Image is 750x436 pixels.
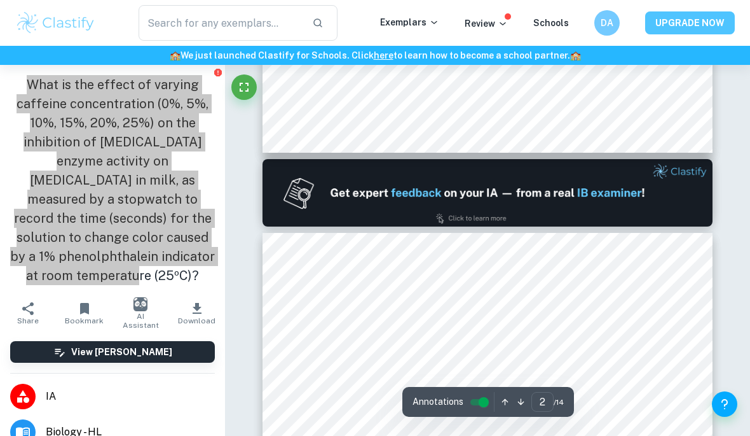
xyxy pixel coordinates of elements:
button: Report issue [213,67,222,77]
button: Bookmark [57,295,113,331]
img: AI Assistant [133,297,147,311]
span: Share [17,316,39,325]
button: Help and Feedback [712,391,737,417]
button: Download [169,295,226,331]
a: here [374,50,393,60]
h1: What is the effect of varying caffeine concentration (0%, 5%, 10%, 15%, 20%, 25%) on the inhibiti... [10,75,215,285]
button: AI Assistant [112,295,169,331]
span: AI Assistant [120,312,161,330]
button: Fullscreen [231,74,257,100]
a: Schools [533,18,569,28]
img: Ad [262,159,712,227]
span: Bookmark [65,316,104,325]
span: 🏫 [170,50,181,60]
h6: View [PERSON_NAME] [71,345,172,359]
span: IA [46,389,215,404]
button: UPGRADE NOW [645,11,735,34]
img: Clastify logo [15,10,96,36]
span: Annotations [412,395,463,409]
button: DA [594,10,620,36]
span: / 14 [554,397,564,408]
h6: We just launched Clastify for Schools. Click to learn how to become a school partner. [3,48,747,62]
input: Search for any exemplars... [139,5,302,41]
p: Exemplars [380,15,439,29]
p: Review [465,17,508,31]
button: View [PERSON_NAME] [10,341,215,363]
span: Download [178,316,215,325]
span: 🏫 [570,50,581,60]
h6: DA [600,16,615,30]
